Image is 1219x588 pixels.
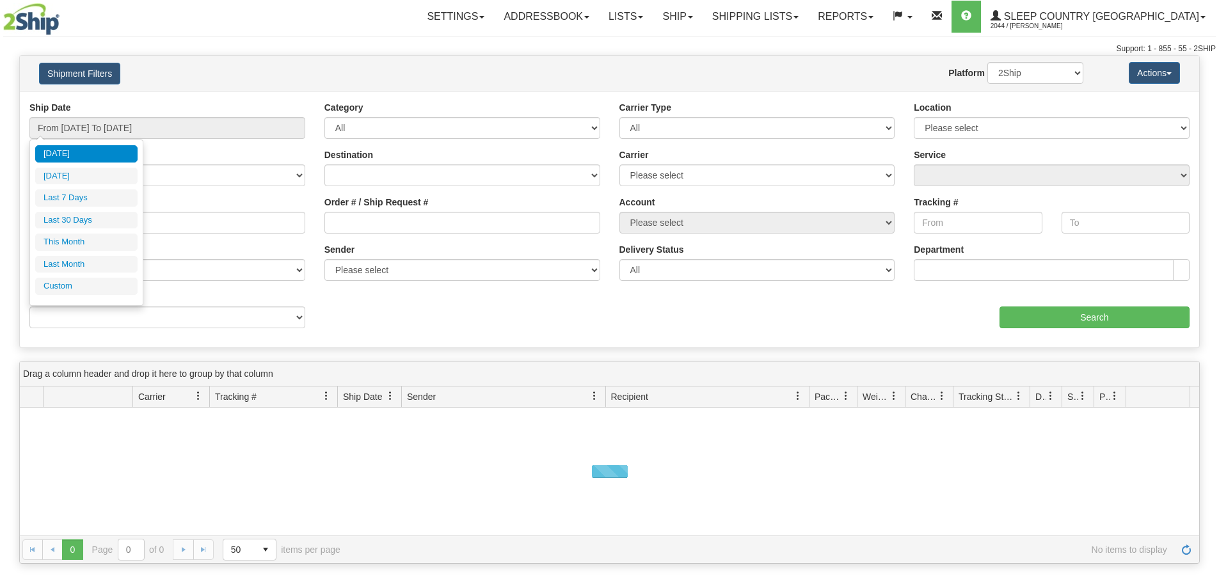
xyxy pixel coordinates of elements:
[914,243,964,256] label: Department
[1072,385,1094,407] a: Shipment Issues filter column settings
[29,101,71,114] label: Ship Date
[39,63,120,84] button: Shipment Filters
[991,20,1087,33] span: 2044 / [PERSON_NAME]
[35,168,138,185] li: [DATE]
[35,189,138,207] li: Last 7 Days
[914,212,1042,234] input: From
[883,385,905,407] a: Weight filter column settings
[324,243,355,256] label: Sender
[358,544,1167,555] span: No items to display
[1190,228,1218,359] iframe: chat widget
[619,243,684,256] label: Delivery Status
[494,1,599,33] a: Addressbook
[1176,539,1197,560] a: Refresh
[407,390,436,403] span: Sender
[1035,390,1046,403] span: Delivery Status
[324,148,373,161] label: Destination
[1067,390,1078,403] span: Shipment Issues
[231,543,248,556] span: 50
[1099,390,1110,403] span: Pickup Status
[584,385,605,407] a: Sender filter column settings
[324,101,363,114] label: Category
[379,385,401,407] a: Ship Date filter column settings
[619,101,671,114] label: Carrier Type
[619,148,649,161] label: Carrier
[808,1,883,33] a: Reports
[948,67,985,79] label: Platform
[138,390,166,403] span: Carrier
[35,256,138,273] li: Last Month
[35,212,138,229] li: Last 30 Days
[787,385,809,407] a: Recipient filter column settings
[653,1,702,33] a: Ship
[703,1,808,33] a: Shipping lists
[1129,62,1180,84] button: Actions
[611,390,648,403] span: Recipient
[187,385,209,407] a: Carrier filter column settings
[35,145,138,163] li: [DATE]
[315,385,337,407] a: Tracking # filter column settings
[1062,212,1190,234] input: To
[35,234,138,251] li: This Month
[914,101,951,114] label: Location
[324,196,429,209] label: Order # / Ship Request #
[863,390,889,403] span: Weight
[417,1,494,33] a: Settings
[914,196,958,209] label: Tracking #
[223,539,340,560] span: items per page
[92,539,164,560] span: Page of 0
[255,539,276,560] span: select
[35,278,138,295] li: Custom
[1104,385,1126,407] a: Pickup Status filter column settings
[3,3,60,35] img: logo2044.jpg
[815,390,841,403] span: Packages
[911,390,937,403] span: Charge
[1008,385,1030,407] a: Tracking Status filter column settings
[1001,11,1199,22] span: Sleep Country [GEOGRAPHIC_DATA]
[1000,306,1190,328] input: Search
[835,385,857,407] a: Packages filter column settings
[62,539,83,560] span: Page 0
[3,44,1216,54] div: Support: 1 - 855 - 55 - 2SHIP
[914,148,946,161] label: Service
[343,390,382,403] span: Ship Date
[931,385,953,407] a: Charge filter column settings
[223,539,276,560] span: Page sizes drop down
[1040,385,1062,407] a: Delivery Status filter column settings
[215,390,257,403] span: Tracking #
[981,1,1215,33] a: Sleep Country [GEOGRAPHIC_DATA] 2044 / [PERSON_NAME]
[619,196,655,209] label: Account
[20,362,1199,386] div: grid grouping header
[959,390,1014,403] span: Tracking Status
[599,1,653,33] a: Lists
